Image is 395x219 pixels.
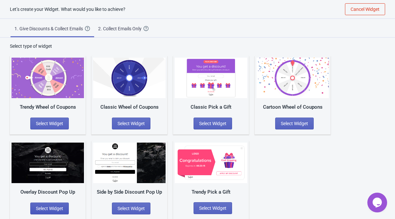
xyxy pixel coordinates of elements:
[93,103,166,111] div: Classic Wheel of Coupons
[10,43,385,49] div: Select type of widget
[30,203,69,214] button: Select Widget
[118,121,145,126] span: Select Widget
[175,58,247,98] img: gift_game.jpg
[93,188,166,196] div: Side by Side Discount Pop Up
[93,143,166,183] img: regular_popup.jpg
[112,203,150,214] button: Select Widget
[12,188,84,196] div: Overlay Discount Pop Up
[199,121,226,126] span: Select Widget
[194,118,232,129] button: Select Widget
[256,103,329,111] div: Cartoon Wheel of Coupons
[112,118,150,129] button: Select Widget
[256,58,329,98] img: cartoon_game.jpg
[275,118,314,129] button: Select Widget
[175,103,247,111] div: Classic Pick a Gift
[14,25,85,32] div: 1. Give Discounts & Collect Emails
[36,121,63,126] span: Select Widget
[30,118,69,129] button: Select Widget
[12,58,84,98] img: trendy_game.png
[93,58,166,98] img: classic_game.jpg
[118,206,145,211] span: Select Widget
[345,3,385,15] button: Cancel Widget
[12,143,84,183] img: full_screen_popup.jpg
[36,206,63,211] span: Select Widget
[351,7,380,12] span: Cancel Widget
[175,188,247,196] div: Trendy Pick a Gift
[12,103,84,111] div: Trendy Wheel of Coupons
[175,143,247,183] img: gift_game_v2.jpg
[367,193,388,212] iframe: chat widget
[199,205,226,211] span: Select Widget
[194,202,232,214] button: Select Widget
[98,25,144,32] div: 2. Collect Emails Only
[281,121,308,126] span: Select Widget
